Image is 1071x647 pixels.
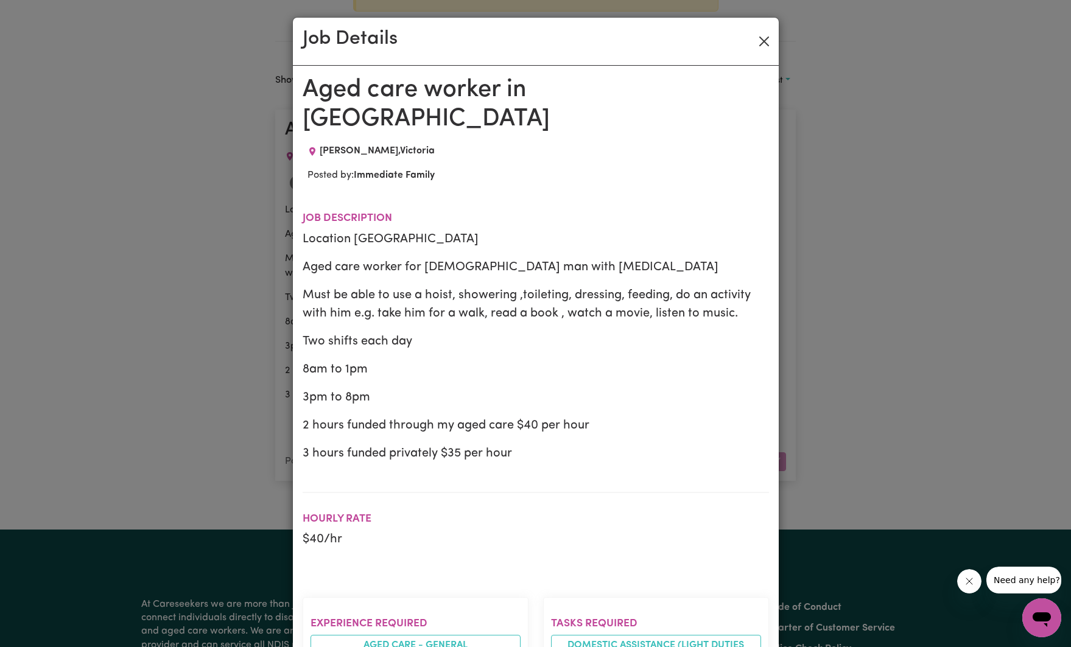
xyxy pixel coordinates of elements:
h2: Tasks required [551,617,761,630]
p: Location [GEOGRAPHIC_DATA] [303,230,769,248]
span: Posted by: [307,170,435,180]
h2: Job description [303,212,769,225]
p: 2 hours funded through my aged care $40 per hour [303,416,769,435]
p: 3 hours funded privately $35 per hour [303,444,769,463]
p: 8am to 1pm [303,360,769,379]
p: Must be able to use a hoist, showering ,toileting, dressing, feeding, do an activity with him e.g... [303,286,769,323]
p: Aged care worker for [DEMOGRAPHIC_DATA] man with [MEDICAL_DATA] [303,258,769,276]
iframe: Message from company [986,567,1061,593]
p: $ 40 /hr [303,530,769,548]
h2: Job Details [303,27,398,51]
h2: Hourly Rate [303,512,769,525]
iframe: Close message [957,569,981,593]
p: Two shifts each day [303,332,769,351]
button: Close [754,32,774,51]
b: Immediate Family [354,170,435,180]
span: [PERSON_NAME] , Victoria [320,146,435,156]
iframe: Button to launch messaging window [1022,598,1061,637]
p: 3pm to 8pm [303,388,769,407]
h2: Experience required [311,617,521,630]
div: Job location: DOREEN, Victoria [303,144,440,158]
h1: Aged care worker in [GEOGRAPHIC_DATA] [303,75,769,134]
